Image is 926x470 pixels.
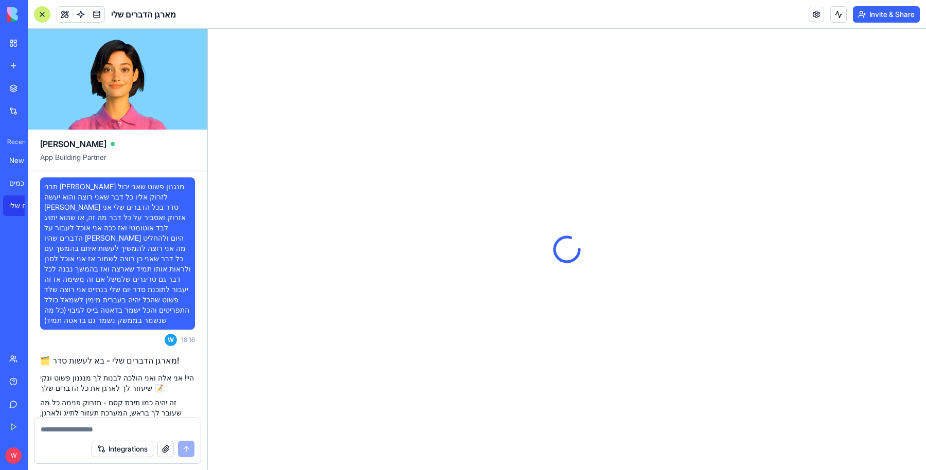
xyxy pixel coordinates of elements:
[40,354,195,367] h2: 🗂️ מארגן הדברים שלי - בא לעשות סדר!
[9,178,38,188] div: מנהל צוות אייג'נטים חכמים
[3,195,44,216] a: מארגן הדברים שלי
[92,441,153,457] button: Integrations
[9,201,38,211] div: מארגן הדברים שלי
[40,152,195,171] span: App Building Partner
[165,334,177,346] span: W
[40,138,106,150] span: [PERSON_NAME]
[7,7,71,22] img: logo
[40,373,195,393] p: היי! אני אלה ואני הולכה לבנות לך מנגנון פשוט ונקי שיעזור לך לארגן את כל הדברים שלך 📝
[3,173,44,193] a: מנהל צוות אייג'נטים חכמים
[5,447,22,464] span: W
[9,155,38,166] div: New App
[111,8,176,21] span: מארגן הדברים שלי
[853,6,920,23] button: Invite & Share
[44,182,191,326] span: תבני [PERSON_NAME] מנגנון פשוט שאני יכול לזרוק אליו כל דבר שאני רוצה והוא יעשה [PERSON_NAME] סדר ...
[3,138,25,146] span: Recent
[181,336,195,344] span: 18:16
[3,150,44,171] a: New App
[40,397,195,439] p: זה יהיה כמו תיבת קסם - תזרוק פנימה כל מה שעובר לך בראש, המערכת תעזור לתייג ולארגן, ואתה תוכל לעבו...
